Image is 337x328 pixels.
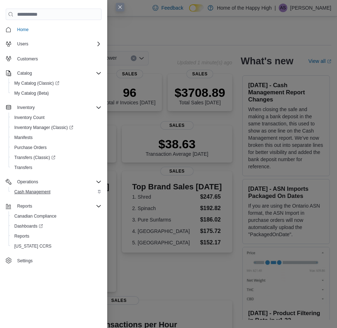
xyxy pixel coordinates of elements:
span: Transfers [11,163,101,172]
button: [US_STATE] CCRS [9,241,104,251]
button: Inventory [3,103,104,113]
button: My Catalog (Beta) [9,88,104,98]
span: My Catalog (Classic) [11,79,101,88]
span: Dashboards [11,222,101,230]
span: Inventory Manager (Classic) [11,123,101,132]
span: Settings [14,256,101,265]
span: Manifests [11,133,101,142]
span: Reports [11,232,101,240]
span: Transfers (Classic) [14,155,55,160]
a: Canadian Compliance [11,212,59,220]
span: Inventory [17,105,35,110]
span: Settings [17,258,33,264]
button: Reports [9,231,104,241]
span: Transfers [14,165,32,170]
a: Home [14,25,31,34]
span: Canadian Compliance [11,212,101,220]
span: Cash Management [14,189,50,195]
span: Washington CCRS [11,242,101,250]
button: Canadian Compliance [9,211,104,221]
a: Inventory Count [11,113,48,122]
button: Catalog [14,69,35,78]
span: Inventory Manager (Classic) [14,125,73,130]
span: My Catalog (Beta) [14,90,49,96]
button: Settings [3,255,104,266]
span: Cash Management [11,188,101,196]
span: Reports [17,203,32,209]
span: Catalog [14,69,101,78]
span: Reports [14,233,29,239]
a: My Catalog (Classic) [11,79,62,88]
a: Customers [14,55,41,63]
span: Home [14,25,101,34]
span: Canadian Compliance [14,213,56,219]
span: Transfers (Classic) [11,153,101,162]
button: Catalog [3,68,104,78]
span: Manifests [14,135,33,140]
span: Catalog [17,70,32,76]
button: Close this dialog [116,3,124,11]
span: Users [14,40,101,48]
button: Manifests [9,133,104,143]
a: Cash Management [11,188,53,196]
a: Manifests [11,133,35,142]
button: Reports [3,201,104,211]
span: Inventory Count [14,115,45,120]
span: Users [17,41,28,47]
a: Transfers (Classic) [9,153,104,163]
span: My Catalog (Beta) [11,89,101,98]
a: Inventory Manager (Classic) [11,123,76,132]
button: Users [14,40,31,48]
a: Dashboards [9,221,104,231]
a: My Catalog (Beta) [11,89,52,98]
a: Transfers [11,163,35,172]
button: Users [3,39,104,49]
button: Purchase Orders [9,143,104,153]
button: Reports [14,202,35,210]
span: My Catalog (Classic) [14,80,59,86]
button: Cash Management [9,187,104,197]
span: [US_STATE] CCRS [14,243,51,249]
button: Operations [14,178,41,186]
span: Inventory [14,103,101,112]
span: Operations [17,179,38,185]
button: Operations [3,177,104,187]
button: Inventory Count [9,113,104,123]
span: Purchase Orders [14,145,47,150]
button: Customers [3,53,104,64]
a: [US_STATE] CCRS [11,242,54,250]
a: Inventory Manager (Classic) [9,123,104,133]
button: Home [3,24,104,35]
a: Transfers (Classic) [11,153,58,162]
a: Purchase Orders [11,143,50,152]
span: Customers [17,56,38,62]
a: Settings [14,257,35,265]
span: Purchase Orders [11,143,101,152]
span: Dashboards [14,223,43,229]
span: Reports [14,202,101,210]
a: Reports [11,232,32,240]
button: Transfers [9,163,104,173]
span: Home [17,27,29,33]
a: My Catalog (Classic) [9,78,104,88]
a: Dashboards [11,222,46,230]
button: Inventory [14,103,38,112]
nav: Complex example [6,21,101,267]
span: Customers [14,54,101,63]
span: Operations [14,178,101,186]
span: Inventory Count [11,113,101,122]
